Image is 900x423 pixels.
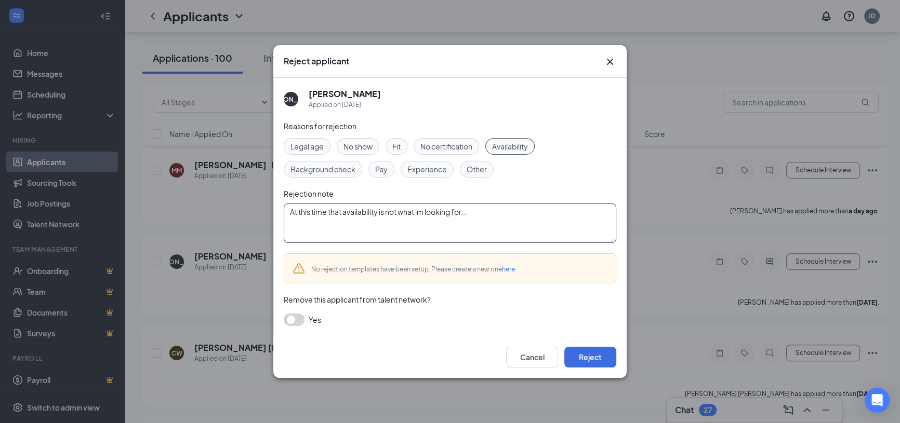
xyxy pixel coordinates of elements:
[284,295,431,304] span: Remove this applicant from talent network?
[502,265,515,273] a: here
[604,56,616,68] svg: Cross
[311,265,517,273] span: No rejection templates have been setup. Please create a new one .
[604,56,616,68] button: Close
[309,100,381,110] div: Applied on [DATE]
[407,163,447,175] span: Experience
[375,163,388,175] span: Pay
[284,189,334,198] span: Rejection note
[293,262,305,275] svg: Warning
[492,141,528,152] span: Availability
[264,95,318,104] div: [PERSON_NAME]
[467,163,487,175] span: Other
[343,141,373,152] span: No show
[506,347,558,367] button: Cancel
[290,163,355,175] span: Background check
[309,88,381,100] h5: [PERSON_NAME]
[284,121,356,131] span: Reasons for rejection
[865,388,890,413] div: Open Intercom Messenger
[420,141,472,152] span: No certification
[309,313,321,326] span: Yes
[284,203,616,243] textarea: At this time that availability is not what im looking for...
[284,56,349,67] h3: Reject applicant
[290,141,324,152] span: Legal age
[392,141,401,152] span: Fit
[564,347,616,367] button: Reject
